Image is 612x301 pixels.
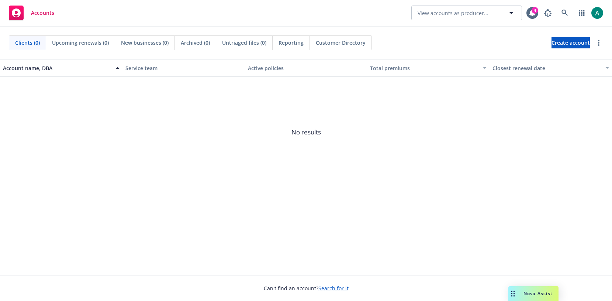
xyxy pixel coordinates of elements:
[523,290,553,297] span: Nova Assist
[540,6,555,20] a: Report a Bug
[367,59,490,77] button: Total premiums
[121,39,169,47] span: New businesses (0)
[370,64,478,72] div: Total premiums
[574,6,589,20] a: Switch app
[31,10,54,16] span: Accounts
[508,286,559,301] button: Nova Assist
[411,6,522,20] button: View accounts as producer...
[316,39,366,47] span: Customer Directory
[279,39,304,47] span: Reporting
[490,59,612,77] button: Closest renewal date
[181,39,210,47] span: Archived (0)
[52,39,109,47] span: Upcoming renewals (0)
[594,38,603,47] a: more
[6,3,57,23] a: Accounts
[248,64,364,72] div: Active policies
[552,36,590,50] span: Create account
[122,59,245,77] button: Service team
[557,6,572,20] a: Search
[552,37,590,48] a: Create account
[264,284,349,292] span: Can't find an account?
[492,64,601,72] div: Closest renewal date
[532,7,538,14] div: 4
[418,9,488,17] span: View accounts as producer...
[591,7,603,19] img: photo
[15,39,40,47] span: Clients (0)
[318,285,349,292] a: Search for it
[125,64,242,72] div: Service team
[3,64,111,72] div: Account name, DBA
[508,286,518,301] div: Drag to move
[222,39,266,47] span: Untriaged files (0)
[245,59,367,77] button: Active policies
